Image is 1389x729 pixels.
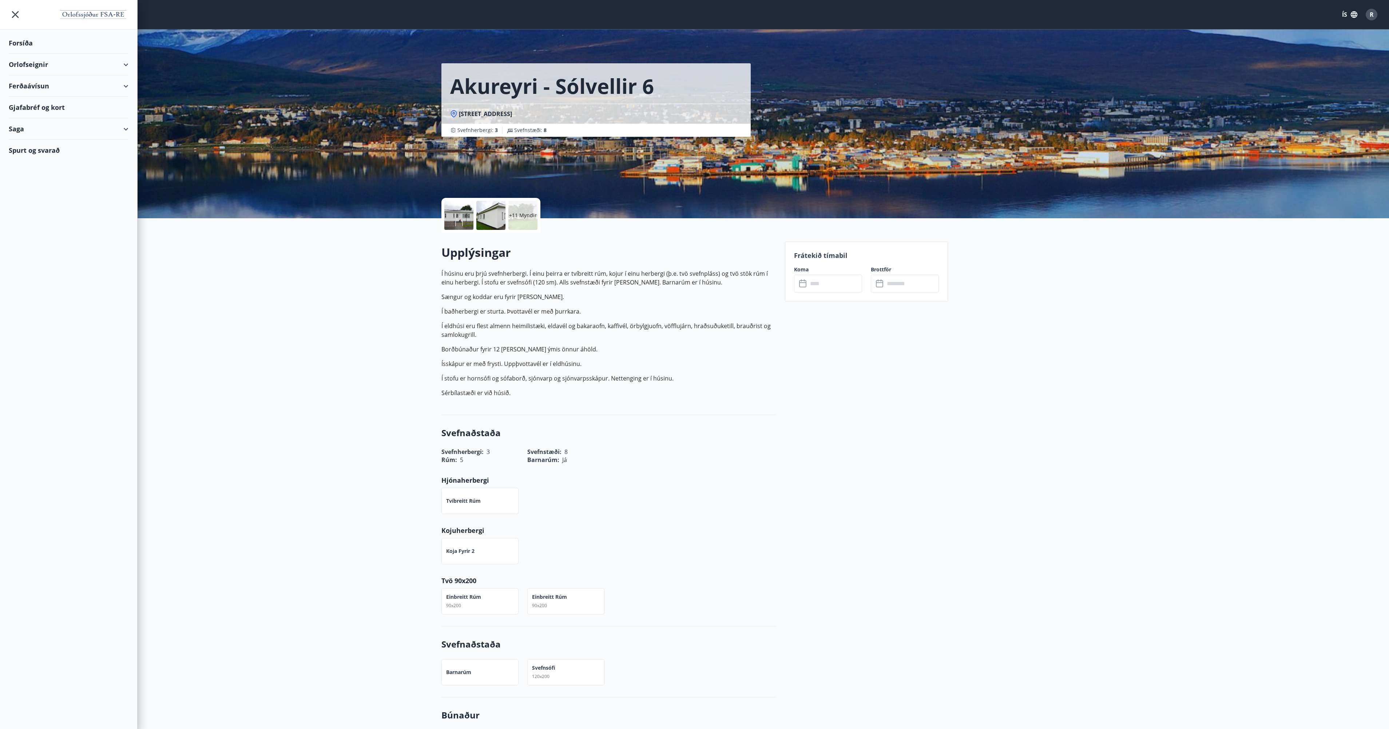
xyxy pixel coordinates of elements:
[441,244,776,260] h2: Upplýsingar
[441,456,457,464] span: Rúm :
[1370,11,1374,19] span: R
[441,709,776,721] h3: Búnaður
[446,669,471,676] p: Barnarúm
[441,576,776,585] p: Tvö 90x200
[562,456,567,464] span: Já
[450,72,654,100] h1: Akureyri - Sólvellir 6
[441,307,776,316] p: Í baðherbergi er sturta. Þvottavél er með þurrkara.
[446,547,475,555] p: Koja fyrir 2
[871,266,939,273] label: Brottför
[459,110,512,118] span: [STREET_ADDRESS]
[441,292,776,301] p: Sængur og koddar eru fyrir [PERSON_NAME].
[794,266,862,273] label: Koma
[9,140,128,161] div: Spurt og svarað
[527,456,559,464] span: Barnarúm :
[9,32,128,54] div: Forsíða
[495,127,498,134] span: 3
[446,593,481,601] p: Einbreitt rúm
[9,97,128,118] div: Gjafabréf og kort
[1338,8,1361,21] button: ÍS
[446,497,481,505] p: Tvíbreitt rúm
[532,602,547,609] span: 90x200
[514,127,547,134] span: Svefnstæði :
[532,664,555,672] p: Svefnsófi
[441,526,776,535] p: Kojuherbergi
[441,638,776,650] h3: Svefnaðstaða
[9,8,22,21] button: menu
[457,127,498,134] span: Svefnherbergi :
[441,359,776,368] p: Ísskápur er með frysti. Uppþvottavél er í eldhúsinu.
[446,602,461,609] span: 90x200
[58,8,128,23] img: union_logo
[441,427,776,439] h3: Svefnaðstaða
[441,322,776,339] p: Í eldhúsi eru flest almenn heimilistæki, eldavél og bakaraofn, kaffivél, örbylgjuofn, vöfflujárn,...
[441,345,776,354] p: Borðbúnaður fyrir 12 [PERSON_NAME] ýmis önnur áhöld.
[509,212,537,219] p: +11 Myndir
[532,673,549,680] span: 120x200
[544,127,547,134] span: 8
[441,389,776,397] p: Sérbílastæði er við húsið.
[460,456,463,464] span: 5
[9,118,128,140] div: Saga
[441,374,776,383] p: Í stofu er hornsófi og sófaborð, sjónvarp og sjónvarpsskápur. Nettenging er í húsinu.
[1363,6,1380,23] button: R
[9,75,128,97] div: Ferðaávísun
[532,593,567,601] p: Einbreitt rúm
[441,269,776,287] p: Í húsinu eru þrjú svefnherbergi. Í einu þeirra er tvíbreitt rúm, kojur í einu herbergi (þ.e. tvö ...
[9,54,128,75] div: Orlofseignir
[441,475,776,485] p: Hjónaherbergi
[794,251,939,260] p: Frátekið tímabil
